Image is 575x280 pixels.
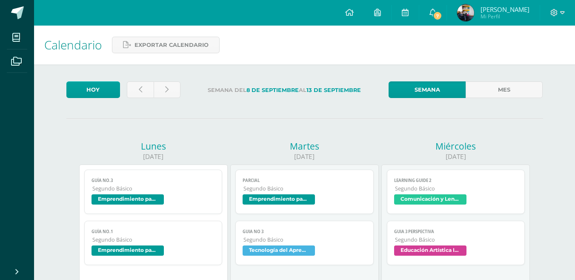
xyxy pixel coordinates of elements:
div: Lunes [79,140,228,152]
a: GUÍA NO.1Segundo BásicoEmprendimiento para la Productividad [84,221,223,265]
span: Tecnología del Aprendizaje y la Comunicación (Informática) [243,245,315,256]
span: Segundo Básico [92,185,215,192]
div: [DATE] [230,152,379,161]
span: Emprendimiento para la Productividad [92,194,164,205]
img: b5e48d1941e215af50a1ab5f64cf0aa4.png [457,4,474,21]
a: Guia No 3Segundo BásicoTecnología del Aprendizaje y la Comunicación (Informática) [235,221,374,265]
span: Segundo Básico [395,185,518,192]
a: GUÍA NO.3Segundo BásicoEmprendimiento para la Productividad [84,170,223,214]
span: Comunicación y Lenguaje, Idioma Extranjero Inglés [394,194,466,205]
div: Martes [230,140,379,152]
a: Mes [466,81,543,98]
span: Guia No 3 [243,229,366,234]
span: Educación Artística II, Artes Plásticas [394,245,466,256]
span: Segundo Básico [395,236,518,243]
a: Exportar calendario [112,37,220,53]
span: Emprendimiento para la Productividad [92,245,164,256]
a: Guia 3 perspectivaSegundo BásicoEducación Artística II, Artes Plásticas [387,221,525,265]
div: [DATE] [381,152,530,161]
span: Segundo Básico [243,236,366,243]
div: [DATE] [79,152,228,161]
span: Mi Perfil [481,13,529,20]
span: Calendario [44,37,102,53]
a: Semana [389,81,466,98]
span: 7 [433,11,442,20]
span: Exportar calendario [134,37,209,53]
span: [PERSON_NAME] [481,5,529,14]
span: Segundo Básico [92,236,215,243]
span: Segundo Básico [243,185,366,192]
a: Hoy [66,81,120,98]
span: Learning Guide 2 [394,178,518,183]
div: Miércoles [381,140,530,152]
span: GUÍA NO.1 [92,229,215,234]
span: Emprendimiento para la Productividad [243,194,315,205]
span: PARCIAL [243,178,366,183]
a: PARCIALSegundo BásicoEmprendimiento para la Productividad [235,170,374,214]
span: Guia 3 perspectiva [394,229,518,234]
label: Semana del al [187,81,382,99]
a: Learning Guide 2Segundo BásicoComunicación y Lenguaje, Idioma Extranjero Inglés [387,170,525,214]
strong: 13 de Septiembre [306,87,361,93]
span: GUÍA NO.3 [92,178,215,183]
strong: 8 de Septiembre [246,87,299,93]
